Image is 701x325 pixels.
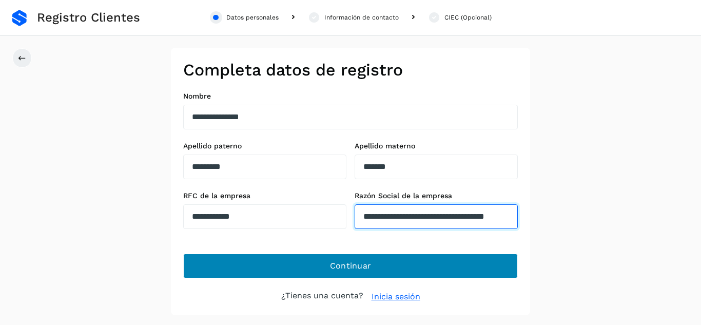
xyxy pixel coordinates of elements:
div: CIEC (Opcional) [444,13,492,22]
label: Apellido materno [355,142,518,150]
p: ¿Tienes una cuenta? [281,291,363,303]
label: RFC de la empresa [183,192,346,200]
h2: Completa datos de registro [183,60,518,80]
label: Razón Social de la empresa [355,192,518,200]
div: Información de contacto [324,13,399,22]
a: Inicia sesión [372,291,420,303]
label: Apellido paterno [183,142,346,150]
div: Datos personales [226,13,279,22]
label: Nombre [183,92,518,101]
button: Continuar [183,254,518,278]
span: Registro Clientes [37,10,140,25]
span: Continuar [330,260,372,272]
